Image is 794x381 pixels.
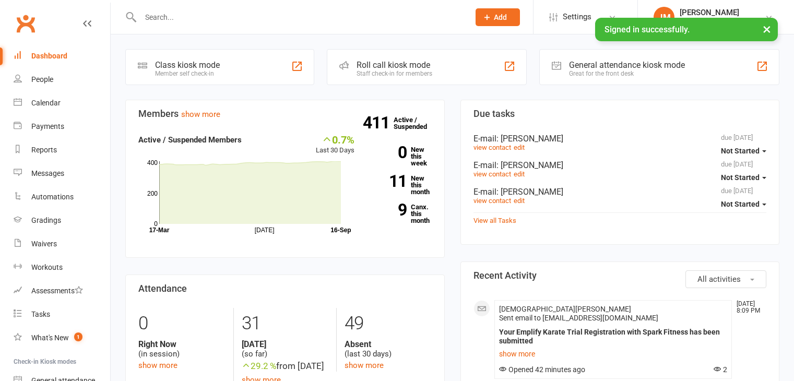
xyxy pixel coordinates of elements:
[473,270,767,281] h3: Recent Activity
[721,141,766,160] button: Not Started
[721,195,766,213] button: Not Started
[473,134,767,144] div: E-mail
[14,138,110,162] a: Reports
[242,339,328,359] div: (so far)
[345,308,431,339] div: 49
[31,193,74,201] div: Automations
[155,70,220,77] div: Member self check-in
[357,60,432,70] div: Roll call kiosk mode
[514,197,525,205] a: edit
[721,200,760,208] span: Not Started
[31,287,83,295] div: Assessments
[757,18,776,40] button: ×
[697,275,741,284] span: All activities
[496,134,563,144] span: : [PERSON_NAME]
[242,308,328,339] div: 31
[499,314,658,322] span: Sent email to [EMAIL_ADDRESS][DOMAIN_NAME]
[14,68,110,91] a: People
[31,310,50,318] div: Tasks
[370,204,432,224] a: 9Canx. this month
[316,134,354,156] div: Last 30 Days
[138,361,177,370] a: show more
[370,145,407,160] strong: 0
[155,60,220,70] div: Class kiosk mode
[473,170,511,178] a: view contact
[494,13,507,21] span: Add
[13,10,39,37] a: Clubworx
[496,160,563,170] span: : [PERSON_NAME]
[473,197,511,205] a: view contact
[499,365,585,374] span: Opened 42 minutes ago
[357,70,432,77] div: Staff check-in for members
[370,175,432,195] a: 11New this month
[721,168,766,187] button: Not Started
[14,115,110,138] a: Payments
[31,146,57,154] div: Reports
[473,109,767,119] h3: Due tasks
[31,169,64,177] div: Messages
[680,8,739,17] div: [PERSON_NAME]
[721,147,760,155] span: Not Started
[473,187,767,197] div: E-mail
[14,44,110,68] a: Dashboard
[473,217,516,224] a: View all Tasks
[31,99,61,107] div: Calendar
[31,122,64,130] div: Payments
[14,256,110,279] a: Workouts
[345,339,431,359] div: (last 30 days)
[345,339,431,349] strong: Absent
[242,359,328,373] div: from [DATE]
[569,60,685,70] div: General attendance kiosk mode
[499,347,728,361] a: show more
[394,109,440,138] a: 411Active / Suspended
[473,144,511,151] a: view contact
[605,25,690,34] span: Signed in successfully.
[499,328,728,346] div: Your Emplify Karate Trial Registration with Spark Fitness has been submitted
[31,240,57,248] div: Waivers
[370,173,407,189] strong: 11
[242,361,276,371] span: 29.2 %
[14,326,110,350] a: What's New1
[14,209,110,232] a: Gradings
[654,7,674,28] div: JM
[363,115,394,130] strong: 411
[138,339,226,349] strong: Right Now
[685,270,766,288] button: All activities
[14,279,110,303] a: Assessments
[138,339,226,359] div: (in session)
[563,5,591,29] span: Settings
[14,91,110,115] a: Calendar
[476,8,520,26] button: Add
[316,134,354,145] div: 0.7%
[14,162,110,185] a: Messages
[370,202,407,218] strong: 9
[721,173,760,182] span: Not Started
[31,216,61,224] div: Gradings
[569,70,685,77] div: Great for the front desk
[138,109,432,119] h3: Members
[345,361,384,370] a: show more
[31,263,63,271] div: Workouts
[496,187,563,197] span: : [PERSON_NAME]
[14,232,110,256] a: Waivers
[31,75,53,84] div: People
[138,135,242,145] strong: Active / Suspended Members
[370,146,432,166] a: 0New this week
[714,365,727,374] span: 2
[31,334,69,342] div: What's New
[473,160,767,170] div: E-mail
[14,185,110,209] a: Automations
[14,303,110,326] a: Tasks
[731,301,766,314] time: [DATE] 8:09 PM
[242,339,328,349] strong: [DATE]
[680,17,739,27] div: Spark Fitness
[137,10,462,25] input: Search...
[138,283,432,294] h3: Attendance
[138,308,226,339] div: 0
[181,110,220,119] a: show more
[514,170,525,178] a: edit
[74,332,82,341] span: 1
[514,144,525,151] a: edit
[499,305,631,313] span: [DEMOGRAPHIC_DATA][PERSON_NAME]
[31,52,67,60] div: Dashboard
